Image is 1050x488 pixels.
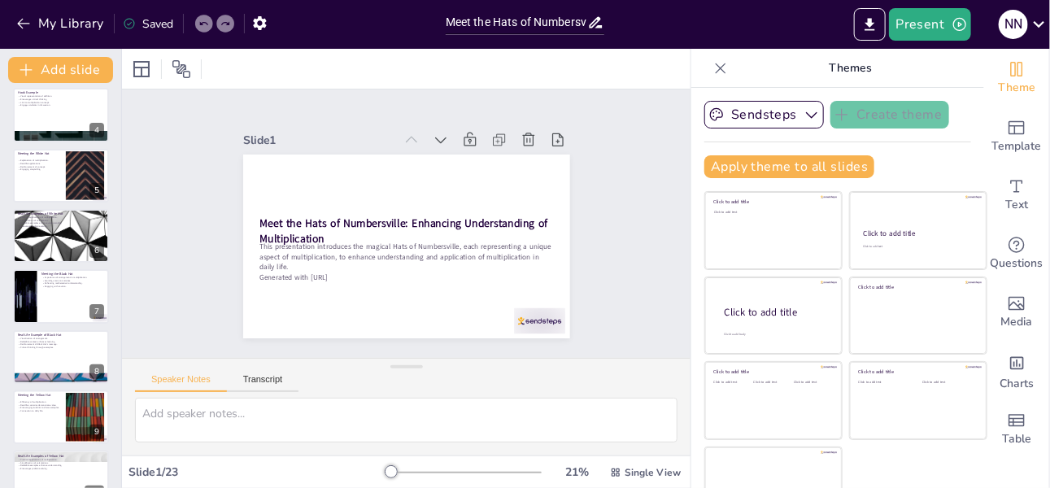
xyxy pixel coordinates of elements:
div: 8 [13,330,109,384]
div: 6 [13,209,109,263]
strong: Meet the Hats of Numbersville: Enhancing Understanding of Multiplication [356,77,460,360]
p: Connection to daily life. [18,410,61,413]
div: 7 [13,269,109,323]
div: Click to add text [714,381,751,385]
p: Efficiency of multiplication. [18,401,61,404]
span: Position [172,59,191,79]
div: Slide 1 [482,92,543,241]
p: Relatable examples enhance understanding. [18,222,104,225]
div: Saved [123,16,173,32]
p: Critical thinking through examples. [18,346,104,349]
p: Link to multiplication concept. [18,101,104,104]
p: Practical applications of multiplication. [18,216,104,220]
div: Change the overall theme [984,49,1049,107]
p: Meeting the Yellow Hat [18,393,61,398]
p: Engaging with caution. [41,285,104,289]
span: Media [1001,313,1033,331]
div: 9 [89,425,104,439]
button: Present [889,8,970,41]
p: Generated with [URL] [305,66,406,349]
p: Real-Life Examples of Yellow Hat [18,454,104,459]
div: Add ready made slides [984,107,1049,166]
div: Click to add text [922,381,974,385]
span: Theme [998,79,1035,97]
div: Click to add title [725,305,829,319]
p: Hook Example [18,90,104,95]
div: Click to add title [864,229,972,238]
span: Table [1002,430,1031,448]
p: Practical applications of multiplication. [18,458,104,461]
div: Layout [129,56,155,82]
div: Add a table [984,400,1049,459]
p: Themes [734,49,968,88]
p: Relatable context enhances learning. [18,340,104,343]
p: Real-life applications. [18,162,61,165]
div: Click to add title [714,198,830,205]
button: Apply theme to all slides [704,155,874,178]
p: Visualization of arrangement. [18,337,104,340]
p: Meeting the Black Hat [41,272,104,277]
p: Visual representation of addition. [18,95,104,98]
div: 5 [89,183,104,198]
p: Encourages problem-solving. [18,225,104,229]
div: Add images, graphics, shapes or video [984,283,1049,342]
div: 21 % [558,464,597,480]
p: Encourages critical thinking. [18,98,104,102]
button: Create theme [830,101,949,129]
p: Meeting the White Hat [18,151,61,156]
button: n n [999,8,1028,41]
p: Engages students in discussion. [18,104,104,107]
span: Charts [1000,375,1034,393]
div: 7 [89,304,104,319]
p: Real-Life Examples of White Hat [18,211,104,216]
div: Click to add body [725,332,827,336]
p: This presentation introduces the magical Hats of Numbersville, each representing a unique aspect ... [315,69,434,359]
div: 8 [89,364,104,379]
p: Reinforcement of concept. [18,165,61,168]
div: Get real-time input from your audience [984,224,1049,283]
p: Simplification of calculations. [18,219,104,222]
div: n n [999,10,1028,39]
div: Click to add text [714,211,830,215]
p: Avoiding common mistakes. [41,280,104,283]
div: Click to add text [754,381,791,385]
div: Click to add text [863,245,971,249]
div: 4 [13,88,109,142]
button: Sendsteps [704,101,824,129]
div: 6 [89,243,104,258]
div: Click to add title [859,368,975,375]
p: Real-Life Example of Black Hat [18,333,104,338]
button: Speaker Notes [135,374,227,392]
span: Single View [625,466,681,479]
p: Relatable examples enhance understanding. [18,464,104,467]
p: Explanation of multiplication. [18,159,61,162]
div: Click to add text [794,381,830,385]
div: Add charts and graphs [984,342,1049,400]
button: Add slide [8,57,113,83]
div: Add text boxes [984,166,1049,224]
div: Click to add text [859,381,910,385]
p: Encouraging students to share examples. [18,407,61,410]
p: Real-life scenarios demonstrate value. [18,403,61,407]
button: Export to PowerPoint [854,8,886,41]
div: 5 [13,149,109,203]
span: Text [1005,196,1028,214]
div: Click to add title [859,284,975,290]
div: Click to add title [714,368,830,375]
p: Enhancing mathematical understanding. [41,282,104,285]
span: Questions [991,255,1043,272]
input: Insert title [446,11,587,34]
div: 4 [89,123,104,137]
p: Simplification of calculations. [18,461,104,464]
div: Slide 1 / 23 [129,464,386,480]
p: Reinforcement of Black Hat's message. [18,343,104,346]
button: Transcript [227,374,299,392]
p: Importance of arrangement in multiplication. [41,277,104,280]
span: Template [992,137,1042,155]
div: 9 [13,390,109,444]
button: My Library [12,11,111,37]
p: Engaging storytelling. [18,168,61,171]
p: Encourages problem-solving. [18,467,104,470]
